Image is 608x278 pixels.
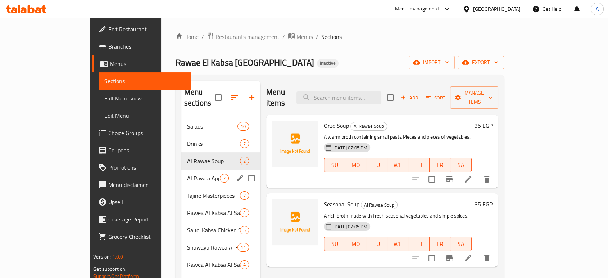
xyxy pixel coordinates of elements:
[92,228,191,245] a: Grocery Checklist
[324,237,345,251] button: SU
[211,90,226,105] span: Select all sections
[104,111,185,120] span: Edit Menu
[181,239,260,256] div: Shawaya Rawea Al Kabsa Al Saudi11
[243,89,260,106] button: Add section
[266,87,288,108] h2: Menu items
[409,56,455,69] button: import
[421,92,450,103] span: Sort items
[330,144,370,151] span: [DATE] 07:05 PM
[282,32,285,41] li: /
[240,210,249,216] span: 4
[390,160,406,170] span: WE
[181,118,260,135] div: Salads10
[240,139,249,148] div: items
[187,260,240,269] span: Rawea Al Kabsa Al Saudi Mixes
[176,54,314,71] span: Rawae El Kabsa [GEOGRAPHIC_DATA]
[361,201,398,209] div: Al Rawae Soup
[104,77,185,85] span: Sections
[237,122,249,131] div: items
[387,237,409,251] button: WE
[99,90,191,107] a: Full Menu View
[93,252,111,261] span: Version:
[187,208,240,217] span: Rawea Al Kabsa Al Saudi Kitchen
[187,226,240,234] span: Saudi Kabsa Chicken Section
[408,158,430,172] button: TH
[450,158,472,172] button: SA
[187,191,240,200] span: Tajine Masterpieces
[181,204,260,221] div: Rawea Al Kabsa Al Saudi Kitchen4
[184,87,215,108] h2: Menu sections
[99,72,191,90] a: Sections
[240,140,249,147] span: 7
[348,239,363,249] span: MO
[475,121,493,131] h6: 35 EGP
[235,173,245,184] button: edit
[596,5,599,13] span: A
[187,139,240,148] span: Drinks
[430,158,451,172] button: FR
[220,175,228,182] span: 7
[453,239,469,249] span: SA
[226,89,243,106] span: Sort sections
[387,158,409,172] button: WE
[92,193,191,211] a: Upsell
[430,237,451,251] button: FR
[181,135,260,152] div: Drinks7
[327,239,342,249] span: SU
[181,152,260,170] div: Al Rawae Soup2
[108,232,185,241] span: Grocery Checklist
[321,32,342,41] span: Sections
[411,239,427,249] span: TH
[108,163,185,172] span: Promotions
[411,160,427,170] span: TH
[432,239,448,249] span: FR
[240,208,249,217] div: items
[92,38,191,55] a: Branches
[398,92,421,103] button: Add
[104,94,185,103] span: Full Menu View
[238,244,249,251] span: 11
[424,172,439,187] span: Select to update
[272,199,318,245] img: Seasonal Soup
[108,198,185,206] span: Upsell
[240,260,249,269] div: items
[345,158,366,172] button: MO
[369,239,385,249] span: TU
[351,122,387,130] span: Al Rawae Soup
[441,250,458,267] button: Branch-specific-item
[92,21,191,38] a: Edit Restaurant
[453,160,469,170] span: SA
[187,122,237,131] span: Salads
[240,226,249,234] div: items
[317,60,339,66] span: Inactive
[450,237,472,251] button: SA
[324,120,349,131] span: Orzo Soup
[93,264,126,274] span: Get support on:
[324,199,359,210] span: Seasonal Soup
[92,142,191,159] a: Coupons
[272,121,318,167] img: Orzo Soup
[108,180,185,189] span: Menu disclaimer
[110,59,185,68] span: Menus
[181,187,260,204] div: Tajine Masterpieces7
[432,160,448,170] span: FR
[288,32,313,41] a: Menus
[237,243,249,252] div: items
[348,160,363,170] span: MO
[201,32,204,41] li: /
[92,211,191,228] a: Coverage Report
[324,158,345,172] button: SU
[108,215,185,224] span: Coverage Report
[108,146,185,154] span: Coupons
[414,58,449,67] span: import
[400,94,419,102] span: Add
[450,86,498,109] button: Manage items
[317,59,339,68] div: Inactive
[176,32,504,41] nav: breadcrumb
[324,211,472,220] p: A rich broth made with fresh seasonal vegetables and simple spices.
[316,32,318,41] li: /
[475,199,493,209] h6: 35 EGP
[240,191,249,200] div: items
[92,55,191,72] a: Menus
